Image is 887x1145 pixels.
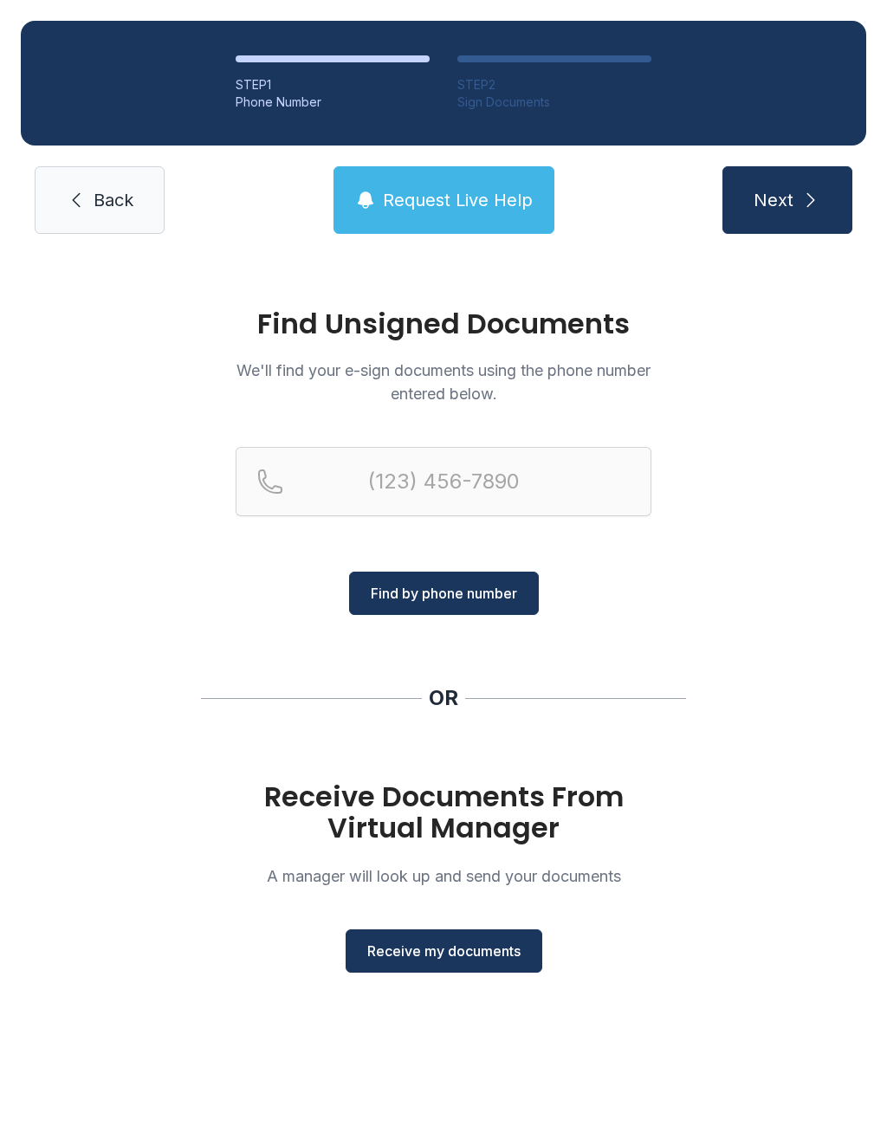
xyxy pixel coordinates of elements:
p: A manager will look up and send your documents [236,864,651,888]
div: OR [429,684,458,712]
div: Phone Number [236,94,430,111]
h1: Receive Documents From Virtual Manager [236,781,651,844]
p: We'll find your e-sign documents using the phone number entered below. [236,359,651,405]
span: Next [754,188,793,212]
span: Back [94,188,133,212]
div: Sign Documents [457,94,651,111]
input: Reservation phone number [236,447,651,516]
div: STEP 1 [236,76,430,94]
span: Find by phone number [371,583,517,604]
span: Request Live Help [383,188,533,212]
span: Receive my documents [367,941,521,961]
h1: Find Unsigned Documents [236,310,651,338]
div: STEP 2 [457,76,651,94]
